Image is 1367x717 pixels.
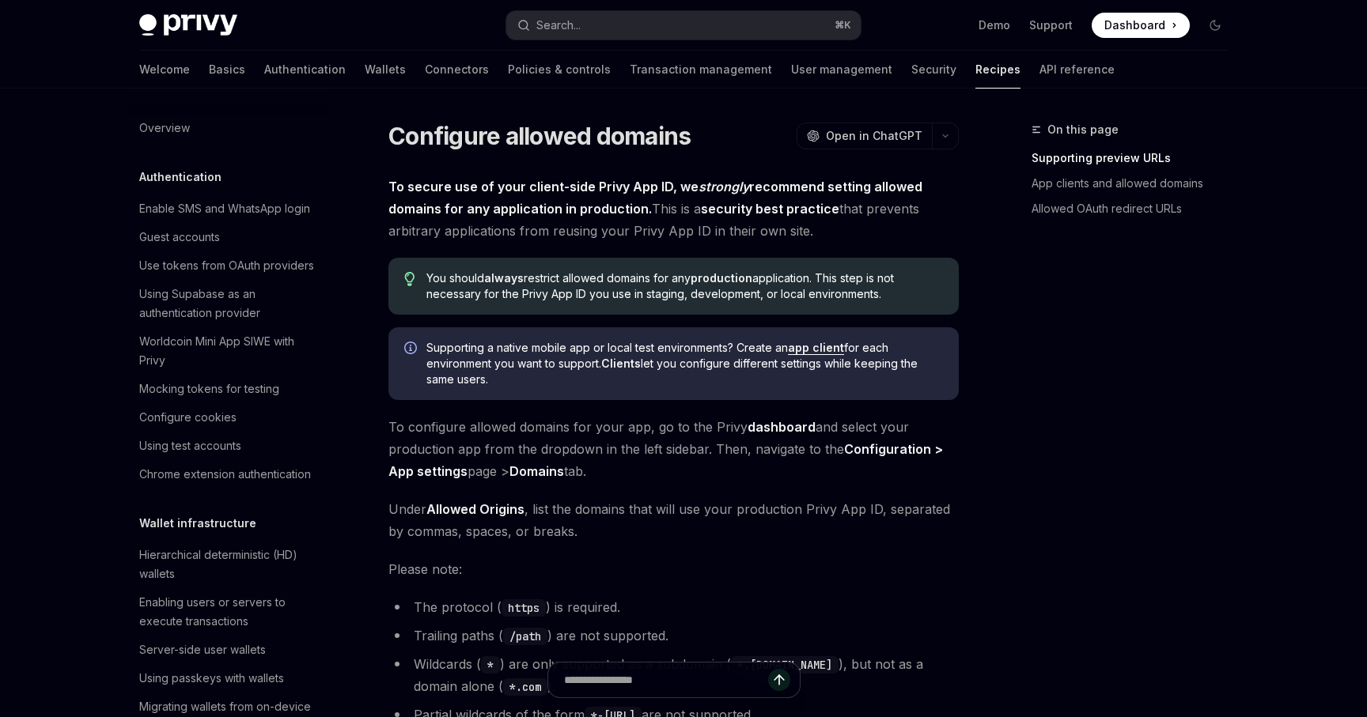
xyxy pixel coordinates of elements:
[699,179,749,194] em: strongly
[127,114,329,142] a: Overview
[139,514,256,533] h5: Wallet infrastructure
[630,51,772,89] a: Transaction management
[1039,51,1115,89] a: API reference
[1047,120,1119,139] span: On this page
[139,228,220,247] div: Guest accounts
[826,128,922,144] span: Open in ChatGPT
[791,51,892,89] a: User management
[425,51,489,89] a: Connectors
[975,51,1021,89] a: Recipes
[388,416,959,482] span: To configure allowed domains for your app, go to the Privy and select your production app from th...
[1032,171,1240,196] a: App clients and allowed domains
[139,168,222,187] h5: Authentication
[1202,13,1228,38] button: Toggle dark mode
[139,669,284,688] div: Using passkeys with wallets
[748,419,816,435] strong: dashboard
[748,419,816,436] a: dashboard
[127,460,329,489] a: Chrome extension authentication
[388,175,959,242] span: This is a that prevents arbitrary applications from reusing your Privy App ID in their own site.
[388,558,959,580] span: Please note:
[139,379,279,398] div: Mocking tokens for testing
[209,51,245,89] a: Basics
[1032,196,1240,221] a: Allowed OAuth redirect URLs
[388,625,959,647] li: Trailing paths ( ) are not supported.
[127,636,329,664] a: Server-side user wallets
[127,375,329,403] a: Mocking tokens for testing
[691,271,752,285] strong: production
[127,223,329,251] a: Guest accounts
[426,270,943,302] span: You should restrict allowed domains for any application. This step is not necessary for the Privy...
[835,19,851,32] span: ⌘ K
[388,179,922,217] strong: To secure use of your client-side Privy App ID, we recommend setting allowed domains for any appl...
[404,272,415,286] svg: Tip
[1104,17,1165,33] span: Dashboard
[264,51,346,89] a: Authentication
[139,285,320,323] div: Using Supabase as an authentication provider
[127,194,329,223] a: Enable SMS and WhatsApp login
[139,408,237,427] div: Configure cookies
[506,11,861,40] button: Search...⌘K
[388,498,959,542] span: Under , list the domains that will use your production Privy App ID, separated by commas, spaces,...
[139,465,311,484] div: Chrome extension authentication
[484,271,524,285] strong: always
[127,432,329,460] a: Using test accounts
[139,14,237,36] img: dark logo
[139,436,241,455] div: Using test accounts
[508,51,611,89] a: Policies & controls
[139,51,190,89] a: Welcome
[1029,17,1073,33] a: Support
[1032,145,1240,171] a: Supporting preview URLs
[731,656,839,674] code: *.[DOMAIN_NAME]
[388,122,691,150] h1: Configure allowed domains
[139,332,320,370] div: Worldcoin Mini App SIWE with Privy
[701,201,839,217] strong: security best practice
[388,596,959,618] li: The protocol ( ) is required.
[788,341,844,355] a: app client
[127,588,329,636] a: Enabling users or servers to execute transactions
[509,463,564,479] strong: Domains
[127,327,329,375] a: Worldcoin Mini App SIWE with Privy
[536,16,581,35] div: Search...
[139,593,320,631] div: Enabling users or servers to execute transactions
[127,251,329,280] a: Use tokens from OAuth providers
[388,653,959,697] li: Wildcards ( ) are only supported as a subdomain ( ), but not as a domain alone ( ).
[139,119,190,138] div: Overview
[127,541,329,588] a: Hierarchical deterministic (HD) wallets
[601,357,641,370] strong: Clients
[127,280,329,327] a: Using Supabase as an authentication provider
[139,640,266,659] div: Server-side user wallets
[139,199,310,218] div: Enable SMS and WhatsApp login
[797,123,932,149] button: Open in ChatGPT
[127,403,329,432] a: Configure cookies
[404,342,420,357] svg: Info
[139,256,314,275] div: Use tokens from OAuth providers
[911,51,956,89] a: Security
[1092,13,1190,38] a: Dashboard
[979,17,1010,33] a: Demo
[426,340,943,387] span: Supporting a native mobile app or local test environments? Create an for each environment you wan...
[503,628,547,645] code: /path
[502,599,546,617] code: https
[768,669,790,691] button: Send message
[365,51,406,89] a: Wallets
[426,501,524,517] strong: Allowed Origins
[139,545,320,583] div: Hierarchical deterministic (HD) wallets
[127,664,329,692] a: Using passkeys with wallets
